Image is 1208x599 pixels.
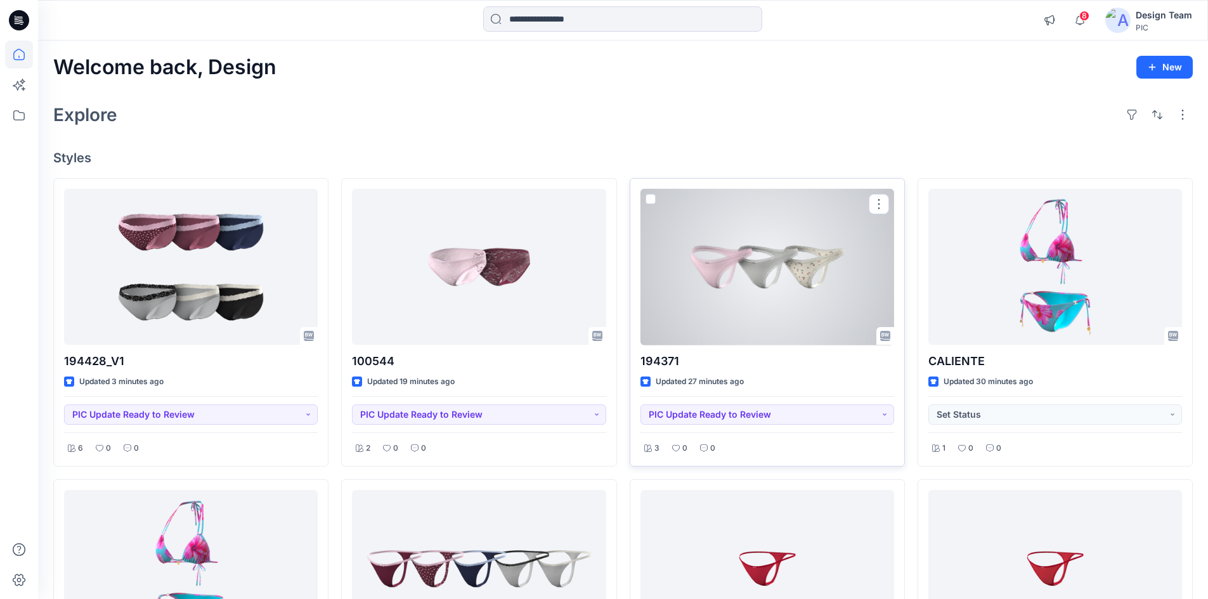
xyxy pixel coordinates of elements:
p: Updated 19 minutes ago [367,375,455,389]
p: 1 [942,442,945,455]
p: 194371 [640,352,894,370]
span: 8 [1079,11,1089,21]
p: 0 [682,442,687,455]
a: CALIENTE [928,189,1182,345]
h2: Explore [53,105,117,125]
p: Updated 30 minutes ago [944,375,1033,389]
a: 194428_V1 [64,189,318,345]
p: 2 [366,442,370,455]
p: 0 [968,442,973,455]
p: 0 [393,442,398,455]
div: Design Team [1136,8,1192,23]
img: avatar [1105,8,1131,33]
button: New [1136,56,1193,79]
p: Updated 27 minutes ago [656,375,744,389]
p: 100544 [352,352,606,370]
h4: Styles [53,150,1193,165]
p: 0 [996,442,1001,455]
p: CALIENTE [928,352,1182,370]
p: 194428_V1 [64,352,318,370]
p: 0 [421,442,426,455]
p: 0 [134,442,139,455]
p: 6 [78,442,83,455]
h2: Welcome back, Design [53,56,276,79]
a: 100544 [352,189,606,345]
p: 0 [106,442,111,455]
a: 194371 [640,189,894,345]
p: 3 [654,442,659,455]
div: PIC [1136,23,1192,32]
p: Updated 3 minutes ago [79,375,164,389]
p: 0 [710,442,715,455]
